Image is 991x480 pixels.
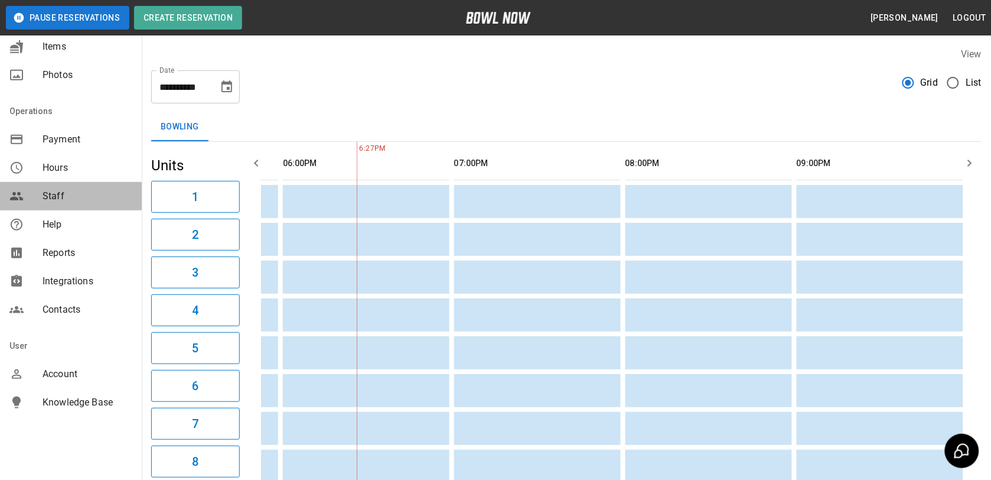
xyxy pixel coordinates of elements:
[43,68,132,82] span: Photos
[192,452,198,471] h6: 8
[134,6,242,30] button: Create Reservation
[43,367,132,381] span: Account
[151,446,240,478] button: 8
[151,332,240,364] button: 5
[151,370,240,402] button: 6
[151,156,240,175] h5: Units
[151,294,240,326] button: 4
[192,301,198,320] h6: 4
[43,218,132,232] span: Help
[43,274,132,288] span: Integrations
[921,76,938,90] span: Grid
[866,7,943,29] button: [PERSON_NAME]
[961,48,982,60] label: View
[192,187,198,206] h6: 1
[43,303,132,317] span: Contacts
[43,40,132,54] span: Items
[43,395,132,410] span: Knowledge Base
[192,377,198,395] h6: 6
[43,246,132,260] span: Reports
[948,7,991,29] button: Logout
[43,161,132,175] span: Hours
[151,257,240,288] button: 3
[192,263,198,282] h6: 3
[192,414,198,433] h6: 7
[43,132,132,147] span: Payment
[357,143,360,155] span: 6:27PM
[215,75,239,99] button: Choose date, selected date is Oct 2, 2025
[43,189,132,203] span: Staff
[151,408,240,440] button: 7
[151,181,240,213] button: 1
[6,6,129,30] button: Pause Reservations
[151,113,208,141] button: Bowling
[192,339,198,358] h6: 5
[797,147,963,180] th: 09:00PM
[966,76,982,90] span: List
[151,113,982,141] div: inventory tabs
[466,12,531,24] img: logo
[151,219,240,251] button: 2
[192,225,198,244] h6: 2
